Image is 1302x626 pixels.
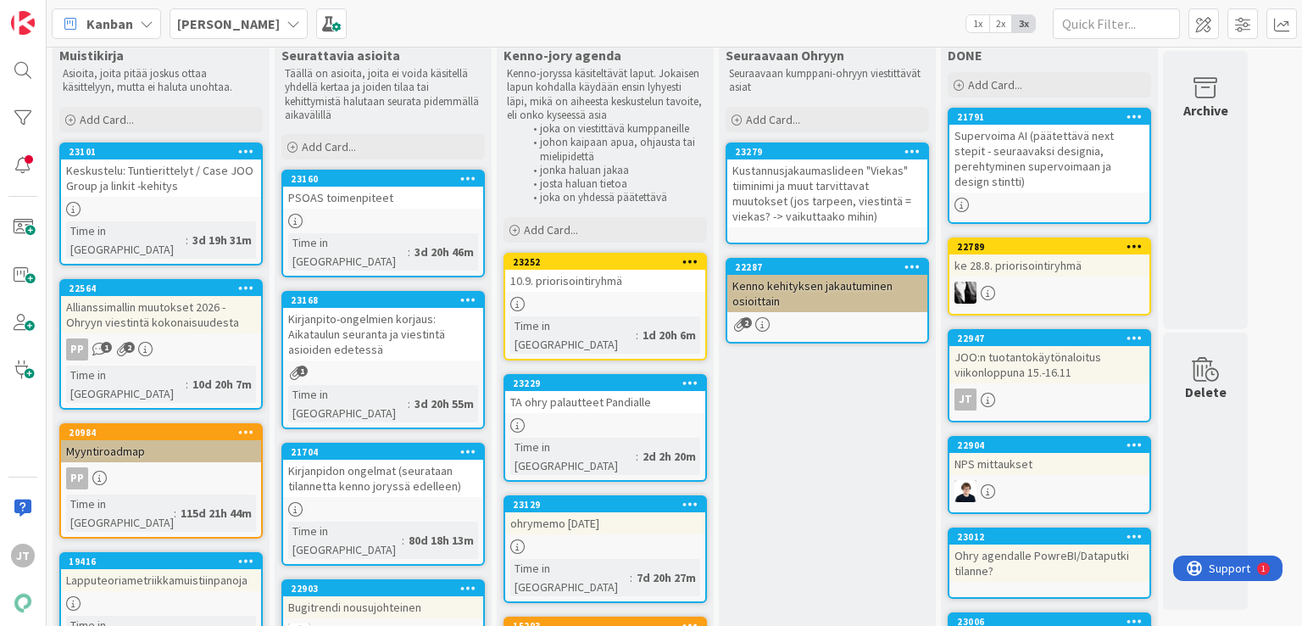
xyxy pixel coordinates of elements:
[949,480,1149,502] div: MT
[410,243,478,261] div: 3d 20h 46m
[949,346,1149,383] div: JOO:n tuotantokäytönaloitus viikonloppuna 15.-16.11
[36,3,77,23] span: Support
[949,239,1149,277] div: 22789ke 28.8. priorisointiryhmä
[402,531,404,550] span: :
[283,460,483,497] div: Kirjanpidon ongelmat (seurataan tilannetta kenno joryssä edelleen)
[524,164,704,177] li: jonka haluan jakaa
[524,177,704,191] li: josta haluan tietoa
[949,438,1149,453] div: 22904
[11,544,35,567] div: JT
[69,556,261,567] div: 19416
[957,333,1149,344] div: 22947
[283,444,483,497] div: 21704Kirjanpidon ongelmat (seurataan tilannetta kenno joryssä edelleen)
[510,316,636,354] div: Time in [GEOGRAPHIC_DATA]
[63,67,259,95] p: Asioita, joita pitää joskus ottaa käsittelyyn, mutta ei haluta unohtaa.
[948,108,1151,224] a: 21791Supervoima AI (päätettävä next stepit - seuraavaksi designia, perehtyminen supervoimaan ja d...
[61,467,261,489] div: PP
[504,47,621,64] span: Kenno-jory agenda
[726,143,929,244] a: 23279Kustannusjakaumaslideen "Viekas" tiiminimi ja muut tarvittavat muutokset (jos tarpeen, viest...
[505,376,705,413] div: 23229TA ohry palautteet Pandialle
[69,427,261,439] div: 20984
[297,366,308,377] span: 1
[741,317,752,328] span: 2
[636,447,638,466] span: :
[59,279,263,410] a: 22564Allianssimallin muutokset 2026 - Ohryyn viestintä kokonaisuudestaPPTime in [GEOGRAPHIC_DATA]...
[188,231,256,249] div: 3d 19h 31m
[59,47,124,64] span: Muistikirja
[61,440,261,462] div: Myyntiroadmap
[176,504,256,523] div: 115d 21h 44m
[283,171,483,209] div: 23160PSOAS toimenpiteet
[61,569,261,591] div: Lapputeoriametriikkamuistiinpanoja
[283,308,483,361] div: Kirjanpito-ongelmien korjaus: Aikataulun seuranta ja viestintä asioiden edetessä
[288,233,408,271] div: Time in [GEOGRAPHIC_DATA]
[288,385,408,422] div: Time in [GEOGRAPHIC_DATA]
[513,377,705,389] div: 23229
[61,144,261,197] div: 23101Keskustelu: Tuntierittelyt / Case JOO Group ja linkit -kehitys
[61,338,261,361] div: PP
[524,122,704,136] li: joka on viestittävä kumppaneille
[948,329,1151,422] a: 22947JOO:n tuotantokäytönaloitus viikonloppuna 15.-16.11JT
[727,159,927,227] div: Kustannusjakaumaslideen "Viekas" tiiminimi ja muut tarvittavat muutokset (jos tarpeen, viestintä ...
[948,528,1151,599] a: 23012Ohry agendalle PowreBI/Dataputki tilanne?
[954,388,976,411] div: JT
[101,342,112,353] span: 1
[61,554,261,569] div: 19416
[949,331,1149,383] div: 22947JOO:n tuotantokäytönaloitus viikonloppuna 15.-16.11
[291,173,483,185] div: 23160
[524,191,704,204] li: joka on yhdessä päätettävä
[949,282,1149,304] div: KV
[507,67,704,122] p: Kenno-joryssa käsiteltävät laput. Jokaisen lapun kohdalla käydään ensin lyhyesti läpi, mikä on ai...
[513,499,705,511] div: 23129
[61,425,261,440] div: 20984
[404,531,478,550] div: 80d 18h 13m
[524,136,704,164] li: johon kaipaan apua, ohjausta tai mielipidettä
[948,238,1151,316] a: 22789ke 28.8. priorisointiryhmäKV
[1012,15,1035,32] span: 3x
[727,144,927,227] div: 23279Kustannusjakaumaslideen "Viekas" tiiminimi ja muut tarvittavat muutokset (jos tarpeen, viest...
[504,374,707,482] a: 23229TA ohry palautteet PandialleTime in [GEOGRAPHIC_DATA]:2d 2h 20m
[1053,8,1180,39] input: Quick Filter...
[504,495,707,603] a: 23129ohrymemo [DATE]Time in [GEOGRAPHIC_DATA]:7d 20h 27m
[948,436,1151,514] a: 22904NPS mittauksetMT
[735,261,927,273] div: 22287
[281,443,485,566] a: 21704Kirjanpidon ongelmat (seurataan tilannetta kenno joryssä edelleen)Time in [GEOGRAPHIC_DATA]:...
[949,453,1149,475] div: NPS mittaukset
[59,143,263,265] a: 23101Keskustelu: Tuntierittelyt / Case JOO Group ja linkit -kehitysTime in [GEOGRAPHIC_DATA]:3d 1...
[504,253,707,361] a: 2325210.9. priorisointiryhmäTime in [GEOGRAPHIC_DATA]:1d 20h 6m
[727,275,927,312] div: Kenno kehityksen jakautuminen osioittain
[61,281,261,333] div: 22564Allianssimallin muutokset 2026 - Ohryyn viestintä kokonaisuudesta
[949,125,1149,193] div: Supervoima AI (päätettävä next stepit - seuraavaksi designia, perehtyminen supervoimaan ja design...
[949,438,1149,475] div: 22904NPS mittaukset
[283,444,483,460] div: 21704
[61,281,261,296] div: 22564
[59,423,263,539] a: 20984MyyntiroadmapPPTime in [GEOGRAPHIC_DATA]:115d 21h 44m
[505,270,705,292] div: 10.9. priorisointiryhmä
[186,231,188,249] span: :
[283,171,483,187] div: 23160
[285,67,481,122] p: Täällä on asioita, joita ei voida käsitellä yhdellä kertaa ja joiden tilaa tai kehittymistä halut...
[513,256,705,268] div: 23252
[188,375,256,394] div: 10d 20h 7m
[283,581,483,596] div: 22903
[636,326,638,344] span: :
[408,394,410,413] span: :
[11,591,35,615] img: avatar
[727,260,927,275] div: 22287
[727,260,927,312] div: 22287Kenno kehityksen jakautuminen osioittain
[949,529,1149,545] div: 23012
[281,291,485,429] a: 23168Kirjanpito-ongelmien korjaus: Aikataulun seuranta ja viestintä asioiden edetessäTime in [GEO...
[61,425,261,462] div: 20984Myyntiroadmap
[949,388,1149,411] div: JT
[283,293,483,361] div: 23168Kirjanpito-ongelmien korjaus: Aikataulun seuranta ja viestintä asioiden edetessä
[69,146,261,158] div: 23101
[291,446,483,458] div: 21704
[61,296,261,333] div: Allianssimallin muutokset 2026 - Ohryyn viestintä kokonaisuudesta
[505,254,705,270] div: 23252
[949,239,1149,254] div: 22789
[957,241,1149,253] div: 22789
[949,254,1149,277] div: ke 28.8. priorisointiryhmä
[1185,382,1227,402] div: Delete
[86,14,133,34] span: Kanban
[954,282,976,304] img: KV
